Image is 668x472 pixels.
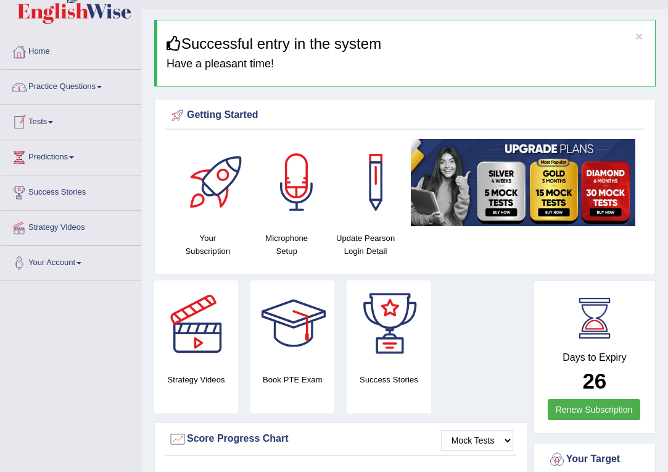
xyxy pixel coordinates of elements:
[167,58,646,70] h4: Have a pleasant time!
[175,232,241,258] h4: Your Subscription
[347,373,431,386] h4: Success Stories
[548,352,641,363] h4: Days to Expiry
[1,211,141,242] a: Strategy Videos
[1,35,141,65] a: Home
[1,246,141,277] a: Your Account
[1,175,141,206] a: Success Stories
[582,369,606,393] b: 26
[1,70,141,101] a: Practice Questions
[1,140,141,171] a: Predictions
[411,139,635,226] img: small5.jpg
[635,30,643,43] button: ×
[250,373,334,386] h4: Book PTE Exam
[167,36,646,52] h3: Successful entry in the system
[332,232,399,258] h4: Update Pearson Login Detail
[1,105,141,136] a: Tests
[168,106,641,125] div: Getting Started
[548,399,641,420] a: Renew Subscription
[154,373,238,386] h4: Strategy Videos
[168,430,513,449] div: Score Progress Chart
[254,232,320,258] h4: Microphone Setup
